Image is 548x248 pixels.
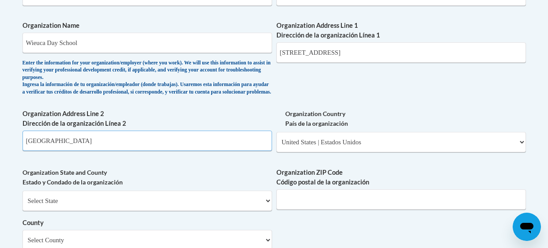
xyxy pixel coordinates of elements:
input: Metadata input [276,189,526,210]
div: Enter the information for your organization/employer (where you work). We will use this informati... [23,60,272,96]
input: Metadata input [23,33,272,53]
label: Organization Address Line 1 Dirección de la organización Línea 1 [276,21,526,40]
input: Metadata input [23,131,272,151]
iframe: Button to launch messaging window, conversation in progress [513,213,541,241]
label: Organization State and County Estado y Condado de la organización [23,168,272,187]
label: County [23,218,272,228]
input: Metadata input [276,42,526,63]
label: Organization Country País de la organización [276,109,526,128]
label: Organization Address Line 2 Dirección de la organización Línea 2 [23,109,272,128]
label: Organization Name [23,21,272,30]
label: Organization ZIP Code Código postal de la organización [276,168,526,187]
